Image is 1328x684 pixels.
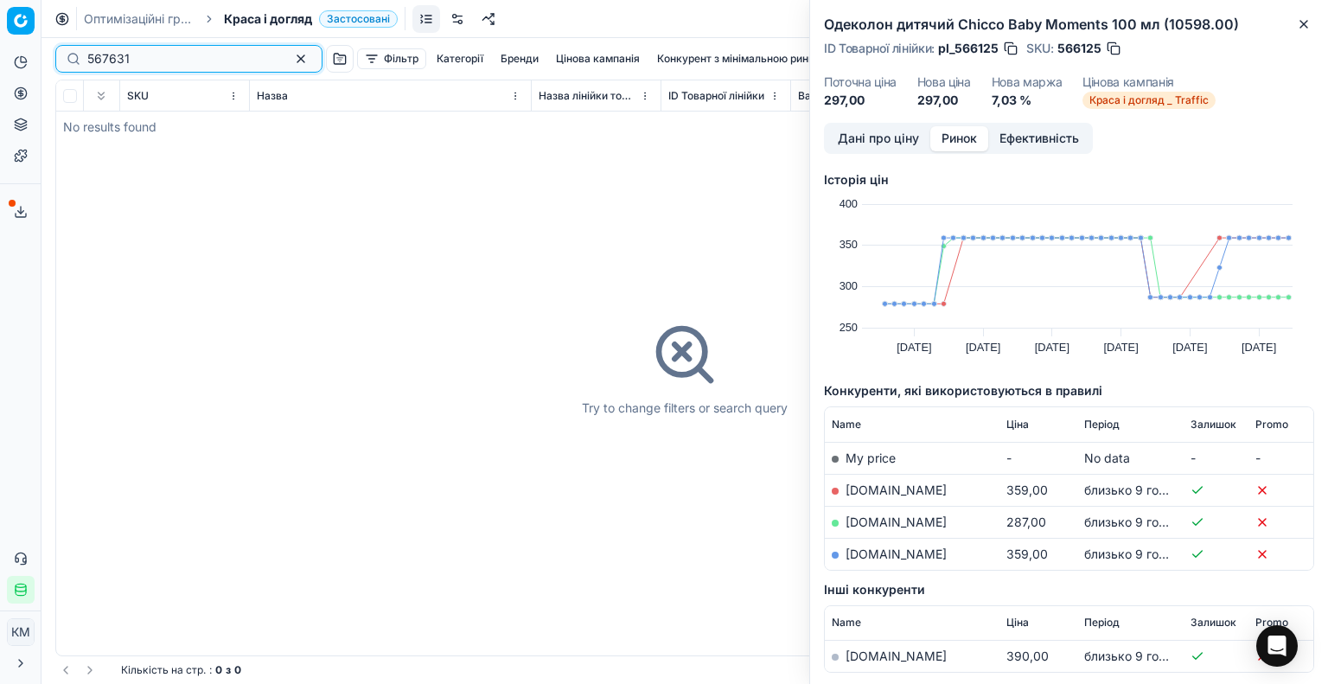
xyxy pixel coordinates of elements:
[539,89,636,103] span: Назва лінійки товарів
[827,126,930,151] button: Дані про ціну
[1084,547,1213,561] span: близько 9 годин тому
[7,618,35,646] button: КM
[8,619,34,645] span: КM
[846,649,947,663] a: [DOMAIN_NAME]
[494,48,546,69] button: Бренди
[1084,515,1213,529] span: близько 9 годин тому
[55,660,76,681] button: Go to previous page
[1255,616,1288,630] span: Promo
[992,76,1063,88] dt: Нова маржа
[1084,483,1213,497] span: близько 9 годин тому
[1172,341,1207,354] text: [DATE]
[897,341,931,354] text: [DATE]
[87,50,277,67] input: Пошук по SKU або назві
[846,483,947,497] a: [DOMAIN_NAME]
[1184,442,1248,474] td: -
[1006,418,1029,431] span: Ціна
[226,663,231,677] strong: з
[917,76,971,88] dt: Нова ціна
[55,660,100,681] nav: pagination
[832,418,861,431] span: Name
[224,10,312,28] span: Краса і догляд
[846,547,947,561] a: [DOMAIN_NAME]
[1057,40,1101,57] span: 566125
[80,660,100,681] button: Go to next page
[1006,483,1048,497] span: 359,00
[234,663,241,677] strong: 0
[224,10,398,28] span: Краса і доглядЗастосовані
[84,10,398,28] nav: breadcrumb
[215,663,222,677] strong: 0
[1191,418,1236,431] span: Залишок
[1084,616,1120,630] span: Період
[319,10,398,28] span: Застосовані
[846,451,896,465] span: My price
[930,126,988,151] button: Ринок
[1006,649,1049,663] span: 390,00
[121,663,241,677] div: :
[938,40,999,57] span: pl_566125
[917,92,971,109] dd: 297,00
[1103,341,1138,354] text: [DATE]
[824,42,935,54] span: ID Товарної лінійки :
[1026,42,1054,54] span: SKU :
[840,321,858,334] text: 250
[824,581,1314,598] h5: Інші конкуренти
[430,48,490,69] button: Категорії
[1248,442,1313,474] td: -
[840,197,858,210] text: 400
[1082,92,1216,109] span: Краса і догляд _ Traffic
[121,663,206,677] span: Кількість на стр.
[798,89,842,103] span: Вартість
[1084,418,1120,431] span: Період
[1256,625,1298,667] div: Open Intercom Messenger
[824,171,1314,189] h5: Історія цін
[840,279,858,292] text: 300
[824,14,1314,35] h2: Одеколон дитячий Chicco Baby Moments 100 мл (10598.00)
[1191,616,1236,630] span: Залишок
[1255,418,1288,431] span: Promo
[582,400,788,417] div: Try to change filters or search query
[1077,442,1184,474] td: No data
[84,10,195,28] a: Оптимізаційні групи
[1082,76,1216,88] dt: Цінова кампанія
[824,382,1314,400] h5: Конкуренти, які використовуються в правилі
[1006,616,1029,630] span: Ціна
[966,341,1000,354] text: [DATE]
[549,48,647,69] button: Цінова кампанія
[824,76,897,88] dt: Поточна ціна
[668,89,764,103] span: ID Товарної лінійки
[650,48,880,69] button: Конкурент з мінімальною ринковою ціною
[1242,341,1276,354] text: [DATE]
[1035,341,1069,354] text: [DATE]
[127,89,149,103] span: SKU
[992,92,1063,109] dd: 7,03 %
[357,48,426,69] button: Фільтр
[824,92,897,109] dd: 297,00
[257,89,288,103] span: Назва
[1006,547,1048,561] span: 359,00
[846,515,947,529] a: [DOMAIN_NAME]
[988,126,1090,151] button: Ефективність
[999,442,1077,474] td: -
[1006,515,1046,529] span: 287,00
[91,86,112,106] button: Expand all
[840,238,858,251] text: 350
[1084,649,1213,663] span: близько 9 годин тому
[832,616,861,630] span: Name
